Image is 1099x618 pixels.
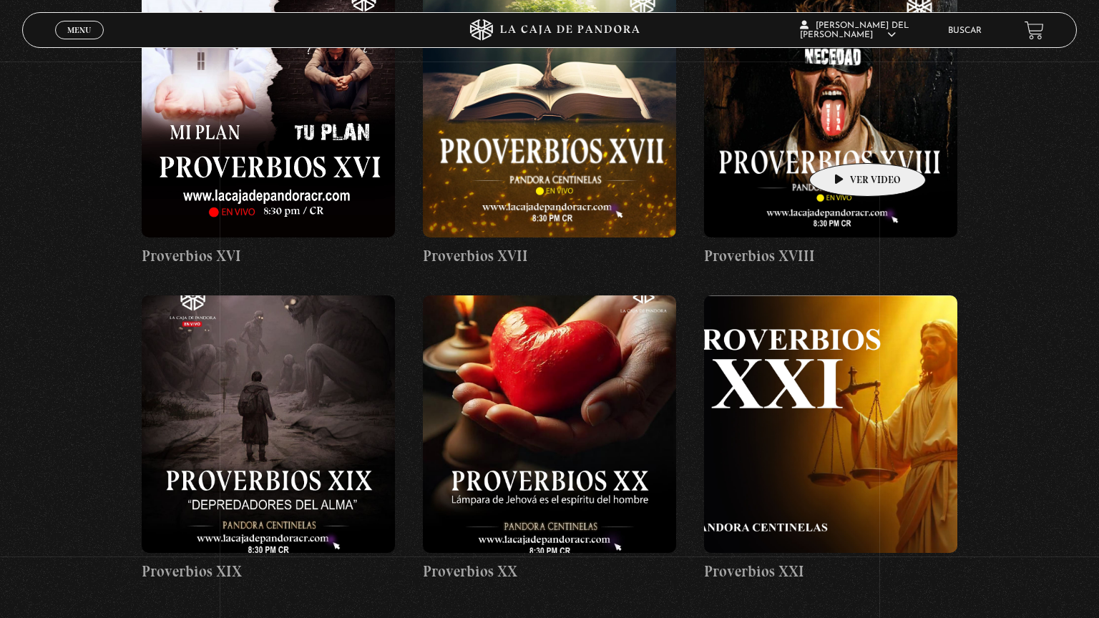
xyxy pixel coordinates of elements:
[423,245,676,268] h4: Proverbios XVII
[63,38,97,48] span: Cerrar
[704,560,957,583] h4: Proverbios XXI
[142,245,395,268] h4: Proverbios XVI
[423,560,676,583] h4: Proverbios XX
[142,295,395,583] a: Proverbios XIX
[704,245,957,268] h4: Proverbios XVIII
[1025,21,1044,40] a: View your shopping cart
[423,295,676,583] a: Proverbios XX
[800,21,909,39] span: [PERSON_NAME] del [PERSON_NAME]
[142,560,395,583] h4: Proverbios XIX
[948,26,982,35] a: Buscar
[704,295,957,583] a: Proverbios XXI
[67,26,91,34] span: Menu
